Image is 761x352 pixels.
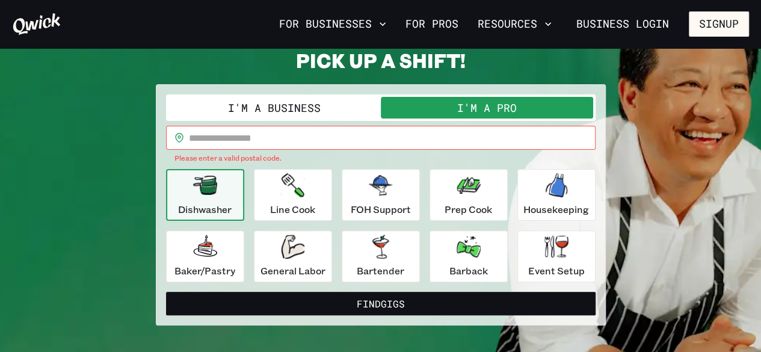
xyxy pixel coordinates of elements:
[174,152,587,164] p: Please enter a valid postal code.
[381,97,593,119] button: I'm a Pro
[254,169,332,221] button: Line Cook
[449,264,488,278] p: Barback
[178,202,232,217] p: Dishwasher
[689,11,749,37] button: Signup
[274,14,391,34] button: For Businesses
[254,230,332,282] button: General Labor
[445,202,492,217] p: Prep Cook
[156,48,606,72] h2: PICK UP A SHIFT!
[523,202,589,217] p: Housekeeping
[430,169,508,221] button: Prep Cook
[430,230,508,282] button: Barback
[517,230,596,282] button: Event Setup
[517,169,596,221] button: Housekeeping
[473,14,556,34] button: Resources
[166,230,244,282] button: Baker/Pastry
[260,264,325,278] p: General Labor
[166,292,596,316] button: FindGigs
[357,264,404,278] p: Bartender
[351,202,411,217] p: FOH Support
[342,169,420,221] button: FOH Support
[174,264,235,278] p: Baker/Pastry
[270,202,315,217] p: Line Cook
[401,14,463,34] a: For Pros
[528,264,585,278] p: Event Setup
[166,169,244,221] button: Dishwasher
[168,97,381,119] button: I'm a Business
[342,230,420,282] button: Bartender
[566,11,679,37] a: Business Login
